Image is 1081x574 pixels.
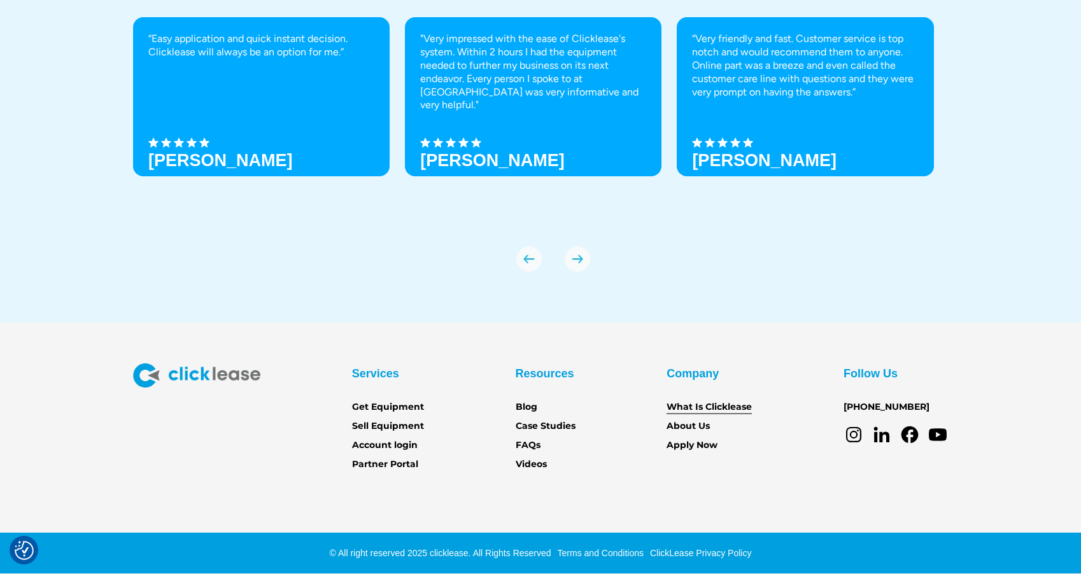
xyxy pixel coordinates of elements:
[405,17,661,221] div: 2 of 8
[555,548,644,558] a: Terms and Conditions
[420,32,646,112] p: "Very impressed with the ease of Clicklease's system. Within 2 hours I had the equipment needed t...
[516,246,542,272] img: arrow Icon
[420,137,430,148] img: Black star icon
[352,400,424,414] a: Get Equipment
[705,137,715,148] img: Black star icon
[352,363,399,384] div: Services
[133,17,948,272] div: carousel
[516,458,547,472] a: Videos
[516,246,542,272] div: previous slide
[420,151,565,170] strong: [PERSON_NAME]
[844,400,929,414] a: [PHONE_NUMBER]
[743,137,753,148] img: Black star icon
[667,419,710,433] a: About Us
[565,246,590,272] div: next slide
[516,400,537,414] a: Blog
[330,547,551,559] div: © All right reserved 2025 clicklease. All Rights Reserved
[516,363,574,384] div: Resources
[133,363,260,388] img: Clicklease logo
[15,541,34,560] img: Revisit consent button
[692,151,837,170] h3: [PERSON_NAME]
[446,137,456,148] img: Black star icon
[133,17,390,221] div: 1 of 8
[471,137,481,148] img: Black star icon
[667,400,752,414] a: What Is Clicklease
[15,541,34,560] button: Consent Preferences
[692,137,702,148] img: Black star icon
[352,438,418,452] a: Account login
[174,137,184,148] img: Black star icon
[516,419,576,433] a: Case Studies
[148,32,374,59] p: “Easy application and quick instant decision. Clicklease will always be an option for me.”
[647,548,752,558] a: ClickLease Privacy Policy
[148,151,293,170] h3: [PERSON_NAME]
[458,137,469,148] img: Black star icon
[844,363,898,384] div: Follow Us
[187,137,197,148] img: Black star icon
[667,438,717,452] a: Apply Now
[352,458,418,472] a: Partner Portal
[677,17,933,221] div: 3 of 8
[730,137,740,148] img: Black star icon
[352,419,424,433] a: Sell Equipment
[692,32,918,99] p: “Very friendly and fast. Customer service is top notch and would recommend them to anyone. Online...
[148,137,159,148] img: Black star icon
[199,137,209,148] img: Black star icon
[433,137,443,148] img: Black star icon
[667,363,719,384] div: Company
[516,438,540,452] a: FAQs
[161,137,171,148] img: Black star icon
[717,137,728,148] img: Black star icon
[565,246,590,272] img: arrow Icon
